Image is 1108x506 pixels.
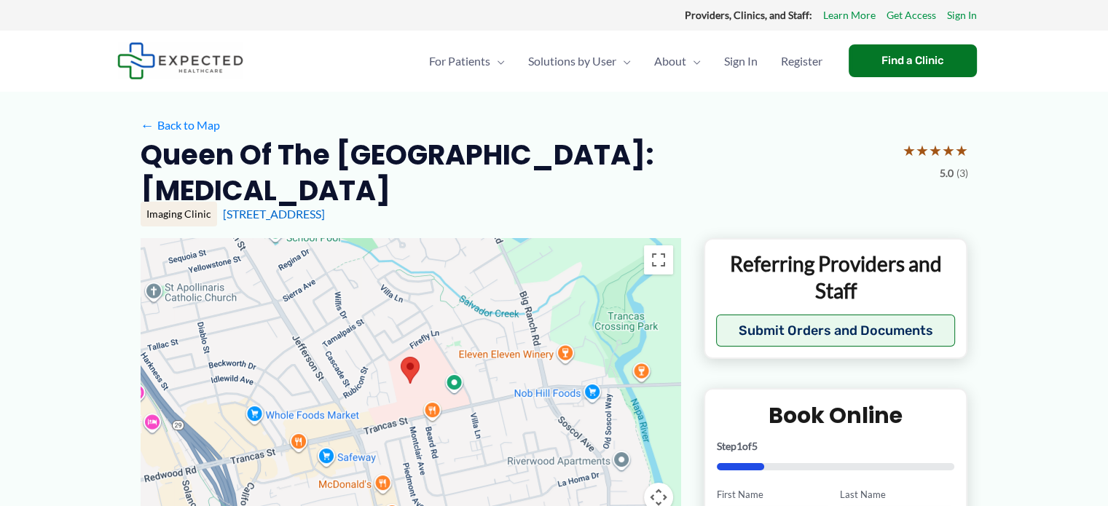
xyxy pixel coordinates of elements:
h2: Queen of the [GEOGRAPHIC_DATA]: [MEDICAL_DATA] [141,137,891,209]
span: ★ [916,137,929,164]
nav: Primary Site Navigation [417,36,834,87]
div: Imaging Clinic [141,202,217,226]
a: Learn More [823,6,876,25]
p: Step of [717,441,955,451]
span: Menu Toggle [490,36,505,87]
a: ←Back to Map [141,114,220,136]
button: Submit Orders and Documents [716,315,956,347]
a: For PatientsMenu Toggle [417,36,516,87]
span: About [654,36,686,87]
span: 1 [736,440,742,452]
a: Register [769,36,834,87]
span: (3) [956,164,968,183]
p: Referring Providers and Staff [716,250,956,304]
span: 5 [752,440,758,452]
a: [STREET_ADDRESS] [223,207,325,221]
button: Toggle fullscreen view [644,245,673,274]
a: Find a Clinic [849,44,977,77]
span: Register [781,36,822,87]
span: Solutions by User [528,36,616,87]
span: Menu Toggle [686,36,701,87]
span: Sign In [724,36,758,87]
label: First Name [717,488,831,502]
a: Sign In [712,36,769,87]
span: For Patients [429,36,490,87]
span: ★ [942,137,955,164]
a: Solutions by UserMenu Toggle [516,36,643,87]
strong: Providers, Clinics, and Staff: [685,9,812,21]
span: ★ [955,137,968,164]
span: Menu Toggle [616,36,631,87]
label: Last Name [840,488,954,502]
span: ★ [903,137,916,164]
span: 5.0 [940,164,954,183]
h2: Book Online [717,401,955,430]
a: Get Access [887,6,936,25]
a: AboutMenu Toggle [643,36,712,87]
span: ★ [929,137,942,164]
span: ← [141,118,154,132]
img: Expected Healthcare Logo - side, dark font, small [117,42,243,79]
a: Sign In [947,6,977,25]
